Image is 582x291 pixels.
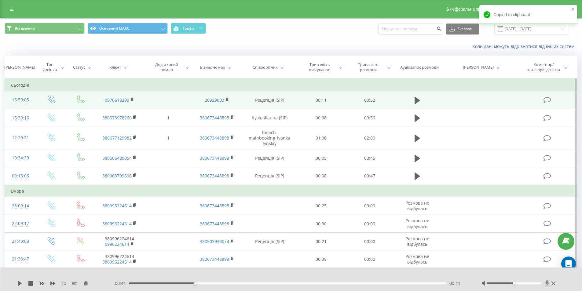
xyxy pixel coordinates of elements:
div: [PERSON_NAME] [463,65,494,70]
a: 380996224614 [102,221,132,227]
a: 0970618299 [105,97,129,103]
div: 22:09:17 [11,218,30,230]
span: Реферальна програма [450,7,495,12]
td: 1 [145,109,192,127]
a: 380673448898 [200,173,229,179]
td: Рецепція (SIP) [242,91,297,109]
a: 380506489054 [102,155,132,161]
a: 380996224614 [102,203,132,209]
td: 00:47 [346,167,394,185]
td: 00:08 [297,167,345,185]
a: 380673448898 [200,155,229,161]
div: 23:00:14 [11,200,30,212]
div: 16:30:16 [11,112,30,124]
td: 00:56 [346,109,394,127]
span: Розмова не відбулась [405,253,429,265]
button: close [571,7,575,13]
button: Всі дзвінки [5,23,85,34]
div: [PERSON_NAME] [4,65,35,70]
span: Графік [183,26,195,31]
div: 10:34:39 [11,152,30,164]
button: Основний МАКС [88,23,168,34]
span: - 00:41 [113,280,129,286]
a: 380503930074 [200,238,229,244]
div: 21:38:47 [11,253,30,265]
td: 00:00 [346,233,394,250]
button: Графік [171,23,206,34]
td: 00:00 [346,197,394,215]
a: 380673448898 [200,221,229,227]
a: Коли дані можуть відрізнятися вiд інших систем [472,43,577,49]
div: 16:59:05 [11,94,30,106]
div: Бізнес номер [200,65,225,70]
a: 380673448898 [200,203,229,209]
td: 380996224614 [94,233,145,250]
td: 380996224614 [94,250,145,268]
a: 380963709696 [102,173,132,179]
td: fomich-mainbooking_ivankalynskiy [242,127,297,149]
td: 00:25 [297,197,345,215]
div: Accessibility label [513,282,515,285]
span: 1 x [61,280,66,286]
div: Коментар/категорія дзвінка [526,62,562,72]
div: Співробітник [253,65,278,70]
td: Рецепція (SIP) [242,233,297,250]
a: 380673448898 [200,135,229,141]
div: 09:15:05 [11,170,30,182]
td: 00:46 [346,149,394,167]
a: 380673978260 [102,115,132,121]
div: Тривалість очікування [303,62,336,72]
span: Розмова не відбулась [405,218,429,229]
div: Copied to clipboard! [479,5,577,24]
td: 02:00 [346,127,394,149]
div: Тривалість розмови [352,62,385,72]
div: 21:40:08 [11,235,30,247]
td: 00:00 [346,250,394,268]
td: 00:30 [297,215,345,233]
td: 00:00 [346,215,394,233]
span: Розмова не відбулась [405,200,429,211]
a: 380673448898 [200,256,229,262]
td: 00:11 [297,91,345,109]
a: 380996224614 [102,259,132,265]
a: 380677129982 [102,135,132,141]
td: 01:08 [297,127,345,149]
td: 00:38 [297,109,345,127]
td: 1 [145,127,192,149]
td: 00:39 [297,250,345,268]
td: Сьогодні [5,79,577,91]
a: 20929003 [205,97,224,103]
div: Клієнт [109,65,121,70]
div: Статус [73,65,85,70]
div: Accessibility label [194,282,196,285]
div: Тип дзвінка [41,62,58,72]
a: 0996224614 [105,241,129,247]
input: Пошук за номером [378,24,443,35]
div: Додатковий номер [150,62,183,72]
span: 00:11 [449,280,460,286]
div: Аудіозапис розмови [400,65,439,70]
td: 00:05 [297,149,345,167]
td: 00:21 [297,233,345,250]
td: Рецепція (SIP) [242,167,297,185]
td: Рецепція (SIP) [242,149,297,167]
td: 00:52 [346,91,394,109]
td: Кузів Жанна (SIP) [242,109,297,127]
div: Open Intercom Messenger [561,256,576,271]
span: Розмова не відбулась [405,236,429,247]
div: 12:29:21 [11,132,30,144]
td: Вчора [5,185,577,197]
span: Всі дзвінки [15,26,35,31]
a: 380673448898 [200,115,229,121]
button: Експорт [446,24,479,35]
